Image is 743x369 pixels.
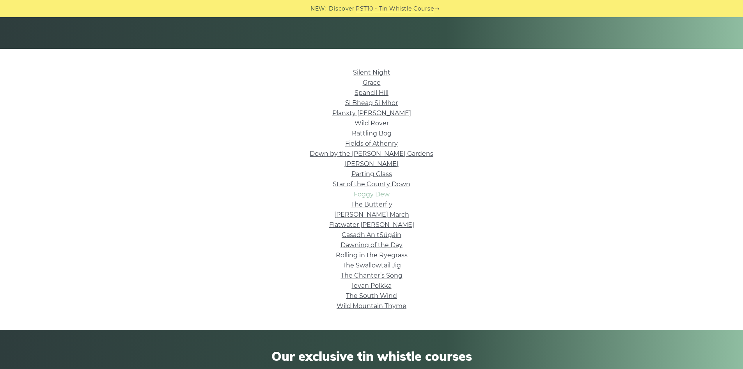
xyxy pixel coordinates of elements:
a: [PERSON_NAME] March [334,211,409,218]
a: Ievan Polkka [352,282,392,289]
a: Planxty [PERSON_NAME] [332,109,411,117]
a: Si­ Bheag Si­ Mhor [345,99,398,107]
a: Down by the [PERSON_NAME] Gardens [310,150,433,157]
a: Silent Night [353,69,390,76]
a: Parting Glass [351,170,392,178]
a: The Chanter’s Song [341,272,403,279]
a: The South Wind [346,292,397,299]
a: Grace [363,79,381,86]
a: Rattling Bog [352,130,392,137]
a: The Swallowtail Jig [342,262,401,269]
span: Our exclusive tin whistle courses [152,349,592,364]
a: [PERSON_NAME] [345,160,399,168]
a: Star of the County Down [333,180,410,188]
span: NEW: [310,4,326,13]
a: Flatwater [PERSON_NAME] [329,221,414,228]
a: Dawning of the Day [340,241,403,249]
a: PST10 - Tin Whistle Course [356,4,434,13]
a: Rolling in the Ryegrass [336,251,408,259]
a: Spancil Hill [355,89,388,96]
a: The Butterfly [351,201,392,208]
a: Foggy Dew [354,191,390,198]
a: Wild Mountain Thyme [337,302,406,310]
a: Wild Rover [355,119,389,127]
a: Casadh An tSúgáin [342,231,401,239]
span: Discover [329,4,355,13]
a: Fields of Athenry [345,140,398,147]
